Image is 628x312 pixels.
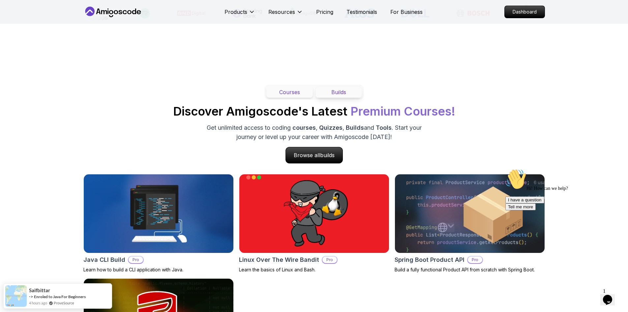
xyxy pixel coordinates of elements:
span: 4 hours ago [29,300,47,306]
a: Java CLI Build cardJava CLI BuildProLearn how to build a CLI application with Java. [83,174,234,273]
span: Tools [376,124,392,131]
a: Browse allbuilds [285,147,343,163]
a: Linux Over The Wire Bandit cardLinux Over The Wire BanditProLearn the basics of Linux and Bash. [239,174,389,273]
button: Tell me more [3,37,33,44]
a: Pricing [316,8,333,16]
div: 👋Hi! How can we help?I have a questionTell me more [3,3,121,44]
h2: Linux Over The Wire Bandit [239,255,319,264]
span: Premium Courses! [350,104,455,119]
a: ProveSource [54,300,74,306]
p: Products [224,8,247,16]
p: Learn the basics of Linux and Bash. [239,266,389,273]
button: Courses [266,87,313,98]
a: Spring Boot Product API cardSpring Boot Product APIProBuild a fully functional Product API from s... [395,174,545,273]
a: Dashboard [504,6,545,18]
button: Resources [268,8,303,21]
img: Linux Over The Wire Bandit card [239,174,389,253]
span: builds [320,152,335,158]
img: :wave: [3,3,24,24]
iframe: chat widget [600,286,621,305]
button: Builds [315,87,362,98]
a: Enroled to Java For Beginners [34,294,86,299]
iframe: chat widget [503,166,621,282]
p: Build a fully functional Product API from scratch with Spring Boot. [395,266,545,273]
img: provesource social proof notification image [5,285,27,307]
span: saifbittar [29,288,50,293]
h2: Discover Amigoscode's Latest [173,105,455,118]
img: Spring Boot Product API card [395,174,545,253]
p: Learn how to build a CLI application with Java. [83,266,234,273]
h2: Java CLI Build [83,255,125,264]
button: Products [224,8,255,21]
a: For Business [390,8,423,16]
p: Resources [268,8,295,16]
span: Quizzes [319,124,343,131]
span: courses [292,124,316,131]
img: Java CLI Build card [84,174,233,253]
p: Browse all [286,147,343,163]
button: I have a question [3,30,42,37]
p: Get unlimited access to coding , , and . Start your journey or level up your career with Amigosco... [203,123,425,142]
span: Hi! How can we help? [3,20,65,25]
p: Pro [468,257,482,263]
a: Testimonials [346,8,377,16]
h2: Spring Boot Product API [395,255,464,264]
span: -> [29,294,33,299]
span: Builds [346,124,364,131]
p: Pro [322,257,337,263]
p: Pro [129,257,143,263]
